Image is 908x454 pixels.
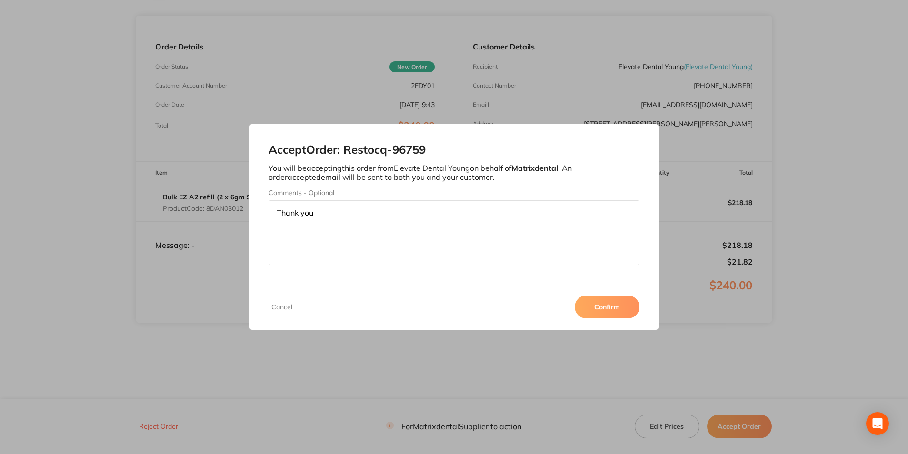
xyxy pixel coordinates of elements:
p: You will be accepting this order from Elevate Dental Young on behalf of . An order accepted email... [269,164,639,181]
h2: Accept Order: Restocq- 96759 [269,143,639,157]
b: Matrixdental [511,163,558,173]
label: Comments - Optional [269,189,639,197]
button: Cancel [269,303,295,311]
div: Open Intercom Messenger [866,412,889,435]
button: Confirm [575,296,639,318]
textarea: Thank you [269,200,639,265]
